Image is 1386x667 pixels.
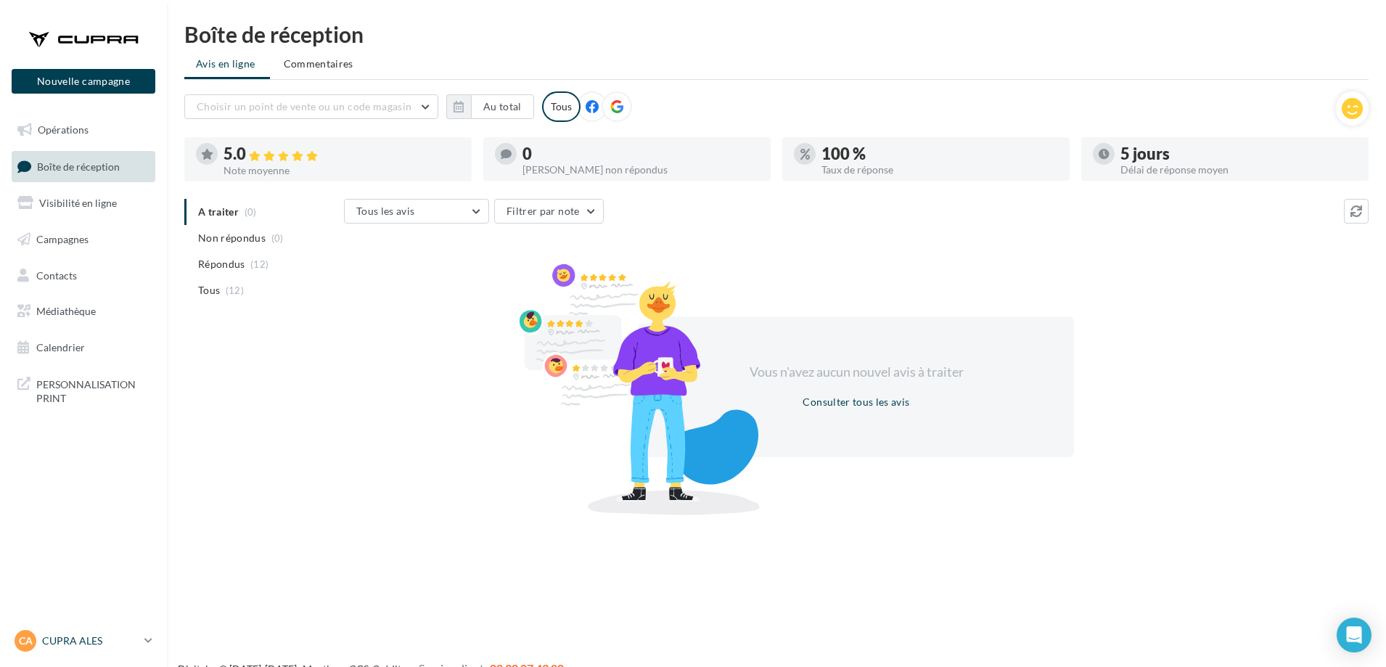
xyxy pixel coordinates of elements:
button: Filtrer par note [494,199,604,224]
span: Boîte de réception [37,160,120,172]
span: Contacts [36,269,77,281]
div: Taux de réponse [821,165,1058,175]
a: Boîte de réception [9,151,158,182]
a: Médiathèque [9,296,158,327]
div: Boîte de réception [184,23,1369,45]
span: CA [19,634,33,648]
button: Choisir un point de vente ou un code magasin [184,94,438,119]
a: Campagnes [9,224,158,255]
span: Médiathèque [36,305,96,317]
button: Au total [471,94,534,119]
span: Visibilité en ligne [39,197,117,209]
button: Nouvelle campagne [12,69,155,94]
div: Open Intercom Messenger [1337,618,1371,652]
button: Au total [446,94,534,119]
div: 5 jours [1120,146,1357,162]
span: Répondus [198,257,245,271]
span: Tous les avis [356,205,415,217]
button: Consulter tous les avis [797,393,915,411]
div: 100 % [821,146,1058,162]
div: 5.0 [224,146,460,163]
span: (0) [271,232,284,244]
span: Calendrier [36,341,85,353]
a: Opérations [9,115,158,145]
a: PERSONNALISATION PRINT [9,369,158,412]
span: Commentaires [284,57,353,71]
span: PERSONNALISATION PRINT [36,375,149,406]
a: Contacts [9,261,158,291]
span: (12) [226,285,244,296]
span: Opérations [38,123,89,136]
span: Non répondus [198,231,266,245]
div: Note moyenne [224,165,460,176]
p: CUPRA ALES [42,634,139,648]
div: Vous n'avez aucun nouvel avis à traiter [731,363,981,382]
span: Choisir un point de vente ou un code magasin [197,100,411,112]
span: (12) [250,258,268,270]
div: 0 [522,146,759,162]
div: [PERSON_NAME] non répondus [522,165,759,175]
a: Calendrier [9,332,158,363]
div: Délai de réponse moyen [1120,165,1357,175]
a: CA CUPRA ALES [12,627,155,655]
div: Tous [542,91,581,122]
span: Campagnes [36,233,89,245]
span: Tous [198,283,220,298]
a: Visibilité en ligne [9,188,158,218]
button: Tous les avis [344,199,489,224]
